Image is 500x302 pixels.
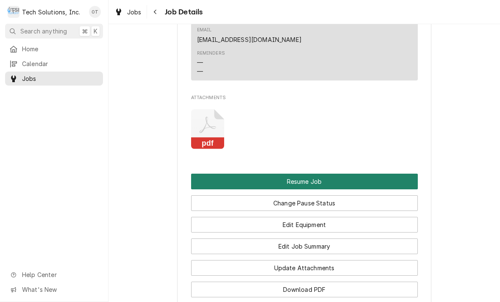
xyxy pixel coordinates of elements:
div: Contact [191,22,418,80]
div: Button Group Row [191,189,418,211]
div: OT [89,6,101,18]
button: Edit Equipment [191,217,418,233]
a: Jobs [5,72,103,86]
div: Email [197,27,212,33]
span: What's New [22,285,98,294]
div: Client Contact List [191,22,418,84]
a: Go to Help Center [5,268,103,282]
span: Attachments [191,103,418,156]
button: Download PDF [191,282,418,297]
div: Button Group Row [191,254,418,276]
div: Tech Solutions, Inc. [22,8,80,17]
button: Update Attachments [191,260,418,276]
div: Button Group [191,174,418,297]
a: Jobs [111,5,145,19]
div: Button Group Row [191,211,418,233]
span: Search anything [20,27,67,36]
div: Button Group Row [191,276,418,297]
div: Button Group Row [191,233,418,254]
div: Reminders [197,50,225,57]
span: Attachments [191,94,418,101]
a: Go to What's New [5,283,103,296]
span: Job Details [162,6,203,18]
span: Calendar [22,59,99,68]
div: Email [197,27,302,44]
div: Attachments [191,94,418,156]
div: Reminders [197,50,225,76]
button: Resume Job [191,174,418,189]
div: T [8,6,19,18]
div: Otis Tooley's Avatar [89,6,101,18]
span: ⌘ [82,27,88,36]
a: Calendar [5,57,103,71]
button: Change Pause Status [191,195,418,211]
span: Jobs [127,8,142,17]
button: Navigate back [149,5,162,19]
div: Tech Solutions, Inc.'s Avatar [8,6,19,18]
span: Help Center [22,270,98,279]
span: K [94,27,97,36]
div: Client Contact [191,14,418,84]
span: Jobs [22,74,99,83]
button: Search anything⌘K [5,24,103,39]
a: [EMAIL_ADDRESS][DOMAIN_NAME] [197,36,302,43]
button: pdf [191,109,225,150]
div: Button Group Row [191,174,418,189]
button: Edit Job Summary [191,238,418,254]
a: Home [5,42,103,56]
div: — [197,58,203,67]
span: Home [22,44,99,53]
div: — [197,67,203,76]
